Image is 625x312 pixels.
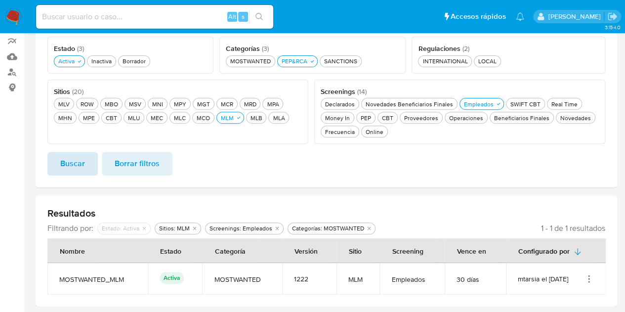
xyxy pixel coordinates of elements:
p: igor.oliveirabrito@mercadolibre.com [548,12,604,21]
span: Alt [228,12,236,21]
span: s [242,12,245,21]
span: Accesos rápidos [451,11,506,22]
span: 3.154.0 [604,23,620,31]
input: Buscar usuario o caso... [36,10,273,23]
a: Notificaciones [516,12,524,21]
a: Salir [607,11,618,22]
button: search-icon [249,10,269,24]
